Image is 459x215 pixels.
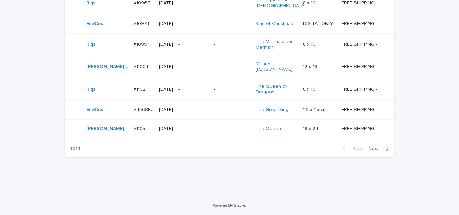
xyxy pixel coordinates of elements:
[159,0,173,6] p: [DATE]
[342,106,385,113] p: FREE SHIPPING - preview in 1-2 business days, after your approval delivery will take 6-10 busines...
[159,42,173,47] p: [DATE]
[214,0,250,6] p: -
[178,107,209,113] p: -
[86,126,124,132] a: [PERSON_NAME]
[65,140,86,157] p: 1 of 4
[303,125,320,132] p: 18 x 24
[134,40,152,47] p: #1099T
[86,107,103,113] a: EmilCris
[214,107,250,113] p: -
[256,21,293,27] a: King of Christmas
[366,146,394,152] button: Next
[214,21,250,27] p: -
[342,63,385,70] p: FREE SHIPPING - preview in 1-2 business days, after your approval delivery will take 5-10 b.d.
[134,85,150,92] p: #1102T
[159,21,173,27] p: [DATE]
[342,125,385,132] p: FREE SHIPPING - preview in 1-2 business days, after your approval delivery will take 5-10 b.d.
[159,126,173,132] p: [DATE]
[256,107,288,113] a: The Great King
[134,63,150,70] p: #1100T
[212,203,246,207] a: Powered By Stacker
[303,106,328,113] p: 20 x 25 cm
[256,126,281,132] a: The Queen
[214,42,250,47] p: -
[178,64,209,70] p: -
[65,14,394,33] tr: EmilCris #1097T#1097T [DATE]--King of Christmas DIGITAL ONLYDIGITAL ONLY FREE SHIPPING - preview ...
[134,106,155,113] p: #4568EU
[159,64,173,70] p: [DATE]
[178,87,209,92] p: -
[303,85,317,92] p: 8 x 10
[214,87,250,92] p: -
[86,87,95,92] a: Riqs
[65,78,394,101] tr: Riqs #1102T#1102T [DATE]--The Queen of Dragons 8 x 108 x 10 FREE SHIPPING - preview in 1-2 busine...
[86,64,128,70] a: [PERSON_NAME] L
[178,21,209,27] p: -
[303,63,319,70] p: 12 x 16
[214,126,250,132] p: -
[342,20,385,27] p: FREE SHIPPING - preview in 1-2 business days, after your approval delivery will take 5-10 b.d.
[86,42,95,47] a: Riqs
[368,146,383,151] span: Next
[86,0,95,6] a: Riqs
[65,119,394,139] tr: [PERSON_NAME] #1105T#1105T [DATE]--The Queen 18 x 2418 x 24 FREE SHIPPING - preview in 1-2 busine...
[337,146,366,152] button: Back
[348,146,363,151] span: Back
[342,40,385,47] p: FREE SHIPPING - preview in 1-2 business days, after your approval delivery will take 5-10 b.d.
[178,126,209,132] p: -
[214,64,250,70] p: -
[178,42,209,47] p: -
[86,21,103,27] a: EmilCris
[65,33,394,56] tr: Riqs #1099T#1099T [DATE]--The Mermaid and Merman 8 x 108 x 10 FREE SHIPPING - preview in 1-2 busi...
[178,0,209,6] p: -
[342,85,385,92] p: FREE SHIPPING - preview in 1-2 business days, after your approval delivery will take 5-10 b.d.
[65,100,394,119] tr: EmilCris #4568EU#4568EU [DATE]--The Great King 20 x 25 cm20 x 25 cm FREE SHIPPING - preview in 1-...
[303,40,317,47] p: 8 x 10
[256,84,298,95] a: The Queen of Dragons
[159,107,173,113] p: [DATE]
[134,20,151,27] p: #1097T
[65,56,394,78] tr: [PERSON_NAME] L #1100T#1100T [DATE]--Mr and [PERSON_NAME] 12 x 1612 x 16 FREE SHIPPING - preview ...
[159,87,173,92] p: [DATE]
[134,125,150,132] p: #1105T
[303,20,334,27] p: DIGITAL ONLY
[256,61,298,73] a: Mr and [PERSON_NAME]
[256,39,298,50] a: The Mermaid and Merman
